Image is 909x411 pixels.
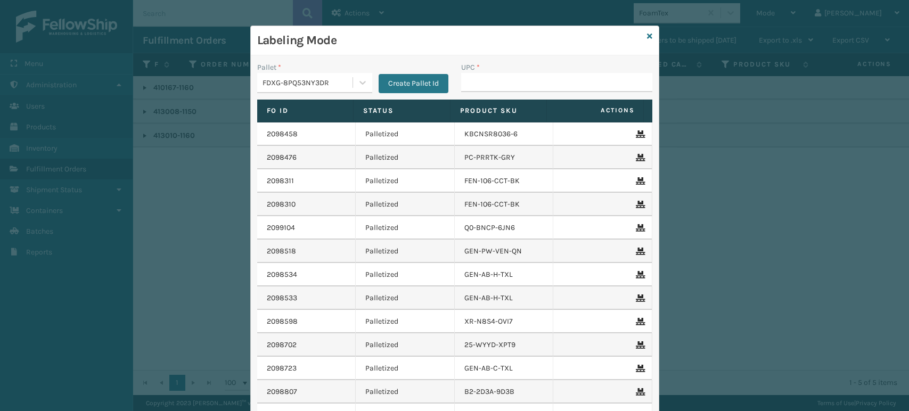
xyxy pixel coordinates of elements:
[455,333,554,357] td: 25-WYYD-XPT9
[267,129,298,139] a: 2098458
[636,130,642,138] i: Remove From Pallet
[636,271,642,278] i: Remove From Pallet
[267,223,295,233] a: 2099104
[461,62,480,73] label: UPC
[636,318,642,325] i: Remove From Pallet
[263,77,354,88] div: FDXG-8PQ53NY3DR
[267,316,298,327] a: 2098598
[455,286,554,310] td: GEN-AB-H-TXL
[636,224,642,232] i: Remove From Pallet
[636,365,642,372] i: Remove From Pallet
[455,310,554,333] td: XR-N8S4-OVI7
[356,286,455,310] td: Palletized
[356,216,455,240] td: Palletized
[356,240,455,263] td: Palletized
[455,216,554,240] td: Q0-BNCP-6JN6
[356,263,455,286] td: Palletized
[356,169,455,193] td: Palletized
[636,294,642,302] i: Remove From Pallet
[257,32,643,48] h3: Labeling Mode
[267,199,296,210] a: 2098310
[636,341,642,349] i: Remove From Pallet
[267,340,297,350] a: 2098702
[636,201,642,208] i: Remove From Pallet
[267,269,297,280] a: 2098534
[636,154,642,161] i: Remove From Pallet
[356,357,455,380] td: Palletized
[636,248,642,255] i: Remove From Pallet
[267,152,297,163] a: 2098476
[267,363,297,374] a: 2098723
[455,380,554,404] td: B2-2D3A-9D3B
[455,146,554,169] td: PC-PRRTK-GRY
[356,310,455,333] td: Palletized
[455,240,554,263] td: GEN-PW-VEN-QN
[460,106,537,116] label: Product SKU
[267,246,296,257] a: 2098518
[267,387,297,397] a: 2098807
[455,122,554,146] td: KBCNSR8036-6
[379,74,448,93] button: Create Pallet Id
[267,176,294,186] a: 2098311
[356,193,455,216] td: Palletized
[257,62,281,73] label: Pallet
[267,106,344,116] label: Fo Id
[363,106,440,116] label: Status
[636,177,642,185] i: Remove From Pallet
[356,333,455,357] td: Palletized
[455,357,554,380] td: GEN-AB-C-TXL
[356,146,455,169] td: Palletized
[550,102,641,119] span: Actions
[455,169,554,193] td: FEN-106-CCT-BK
[455,263,554,286] td: GEN-AB-H-TXL
[636,388,642,396] i: Remove From Pallet
[267,293,297,303] a: 2098533
[356,380,455,404] td: Palletized
[356,122,455,146] td: Palletized
[455,193,554,216] td: FEN-106-CCT-BK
